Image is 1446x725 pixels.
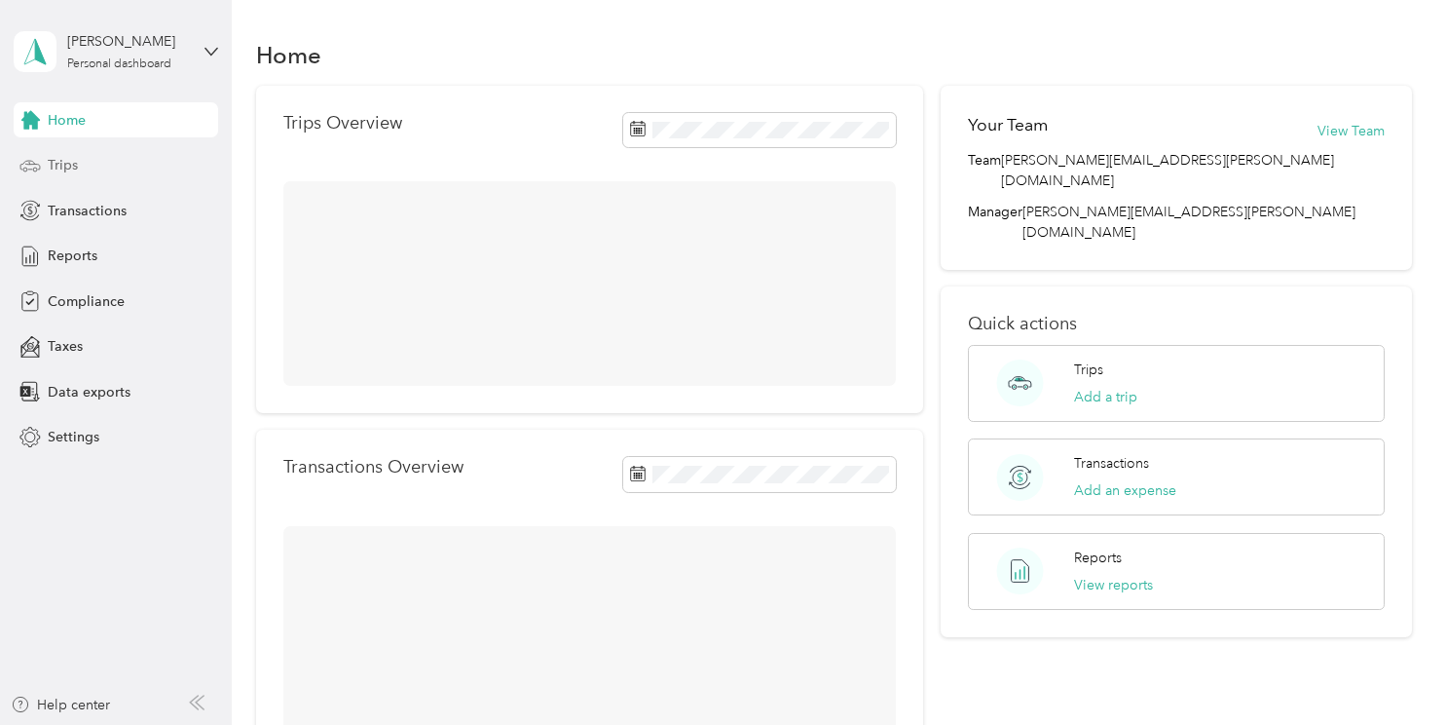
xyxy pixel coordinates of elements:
[48,201,127,221] span: Transactions
[11,695,110,715] button: Help center
[1074,453,1149,474] p: Transactions
[48,382,130,402] span: Data exports
[1074,575,1153,595] button: View reports
[968,113,1048,137] h2: Your Team
[48,155,78,175] span: Trips
[283,113,402,134] p: Trips Overview
[968,314,1386,334] p: Quick actions
[1074,480,1176,501] button: Add an expense
[1317,121,1385,141] button: View Team
[67,31,189,52] div: [PERSON_NAME]
[968,202,1022,243] span: Manager
[48,336,83,357] span: Taxes
[968,150,1001,191] span: Team
[1337,616,1446,725] iframe: Everlance-gr Chat Button Frame
[48,246,97,266] span: Reports
[1074,548,1122,568] p: Reports
[1001,150,1386,191] span: [PERSON_NAME][EMAIL_ADDRESS][PERSON_NAME][DOMAIN_NAME]
[1022,204,1355,241] span: [PERSON_NAME][EMAIL_ADDRESS][PERSON_NAME][DOMAIN_NAME]
[67,58,171,70] div: Personal dashboard
[283,457,463,477] p: Transactions Overview
[48,291,125,312] span: Compliance
[48,110,86,131] span: Home
[1074,360,1103,380] p: Trips
[48,427,99,447] span: Settings
[256,45,321,65] h1: Home
[1074,387,1137,407] button: Add a trip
